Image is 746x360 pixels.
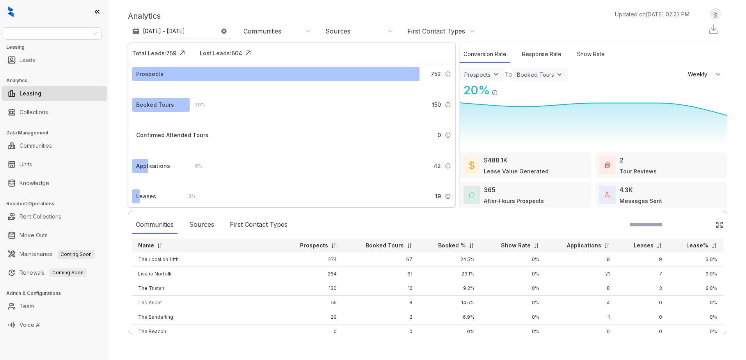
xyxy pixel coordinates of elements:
div: 20 % [460,81,490,99]
img: sorting [711,243,717,249]
img: Info [492,90,498,96]
button: Weekly [683,67,727,81]
div: Leases [136,192,156,201]
span: 150 [432,101,441,109]
h3: Admin & Configurations [6,290,109,297]
div: Show Rate [573,46,609,63]
a: Leasing [20,86,41,101]
img: ViewFilterArrow [556,71,563,78]
div: Lost Leads: 604 [200,49,242,57]
img: Info [445,71,451,77]
div: After-Hours Prospects [484,197,544,205]
a: Communities [20,138,52,154]
div: Prospects [464,71,490,78]
div: 365 [484,185,496,194]
img: Info [445,163,451,169]
td: 0 [545,325,616,339]
div: First Contact Types [407,27,465,35]
td: 130 [281,281,343,296]
div: Conversion Rate [460,46,510,63]
img: ViewFilterArrow [492,71,500,78]
div: Communities [132,216,178,234]
p: [DATE] - [DATE] [143,27,185,35]
img: sorting [331,243,337,249]
div: 6 % [187,162,202,170]
a: Team [20,298,34,314]
li: Renewals [2,265,107,281]
td: 3.0% [668,252,723,267]
h3: Analytics [6,77,109,84]
li: Maintenance [2,246,107,262]
td: 0% [668,296,723,310]
td: 67 [343,252,419,267]
div: First Contact Types [226,216,291,234]
td: 9.2% [419,281,481,296]
div: Prospects [136,70,163,78]
li: Collections [2,104,107,120]
p: Booked Tours [366,242,404,249]
td: 3.0% [668,267,723,281]
td: 274 [281,252,343,267]
img: Info [445,132,451,138]
a: Voice AI [20,317,41,333]
td: 3 [616,281,668,296]
div: Sources [325,27,350,35]
img: Click Icon [242,47,254,59]
td: 14.5% [419,296,481,310]
td: 264 [281,267,343,281]
div: Sources [185,216,218,234]
td: Livano Norfolk [132,267,281,281]
td: 8 [545,281,616,296]
div: Tour Reviews [620,167,657,175]
span: 0 [437,131,441,139]
td: 0 [616,296,668,310]
img: LeaseValue [469,161,474,170]
p: Lease% [686,242,709,249]
span: Weekly [688,71,712,78]
li: Knowledge [2,175,107,191]
img: sorting [157,243,163,249]
img: Click Icon [716,221,723,229]
img: sorting [407,243,412,249]
div: Confirmed Attended Tours [136,131,208,139]
td: The Ascot [132,296,281,310]
img: sorting [533,243,539,249]
td: The Beacon [132,325,281,339]
td: 29 [281,310,343,325]
td: 2 [343,310,419,325]
div: 20 % [187,101,205,109]
div: Communities [243,27,281,35]
li: Leads [2,52,107,68]
img: TotalFum [605,192,610,198]
td: 0% [481,267,545,281]
button: [DATE] - [DATE] [128,24,233,38]
td: 0% [668,310,723,325]
li: Leasing [2,86,107,101]
a: Knowledge [20,175,49,191]
td: 4 [545,296,616,310]
td: 0% [481,281,545,296]
div: 2 [620,155,623,165]
div: Lease Value Generated [484,167,549,175]
img: TourReviews [605,162,610,168]
h3: Leasing [6,44,109,51]
a: Leads [20,52,35,68]
div: To [504,70,512,79]
td: 8 [343,296,419,310]
img: logo [8,6,14,17]
div: 3 % [180,192,195,201]
td: 0% [481,296,545,310]
td: 0% [668,325,723,339]
img: Click Icon [176,47,188,59]
td: 61 [343,267,419,281]
div: Messages Sent [620,197,662,205]
div: Applications [136,162,170,170]
td: 1 [545,310,616,325]
img: Click Icon [498,83,510,94]
td: 7 [616,267,668,281]
p: Prospects [300,242,328,249]
a: Move Outs [20,228,48,243]
img: Info [445,193,451,199]
a: RenewalsComing Soon [20,265,87,281]
td: 55 [281,296,343,310]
